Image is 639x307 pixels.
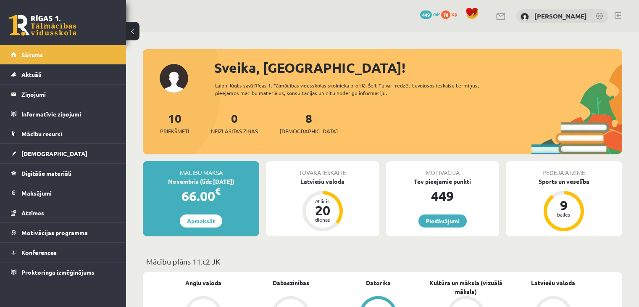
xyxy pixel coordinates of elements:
[310,198,335,204] div: Atlicis
[11,65,116,84] a: Aktuāli
[280,111,338,135] a: 8[DEMOGRAPHIC_DATA]
[11,45,116,64] a: Sākums
[310,217,335,222] div: dienas
[11,223,116,242] a: Motivācijas programma
[21,268,95,276] span: Proktoringa izmēģinājums
[21,209,44,217] span: Atzīmes
[215,185,221,197] span: €
[143,177,259,186] div: Novembris (līdz [DATE])
[280,127,338,135] span: [DEMOGRAPHIC_DATA]
[21,85,116,104] legend: Ziņojumi
[11,203,116,222] a: Atzīmes
[21,183,116,203] legend: Maksājumi
[180,214,222,228] a: Apmaksāt
[11,104,116,124] a: Informatīvie ziņojumi
[9,15,76,36] a: Rīgas 1. Tālmācības vidusskola
[273,278,309,287] a: Dabaszinības
[21,249,57,256] span: Konferences
[506,177,622,233] a: Sports un veselība 9 balles
[551,212,576,217] div: balles
[11,124,116,143] a: Mācību resursi
[420,11,440,17] a: 449 mP
[441,11,450,19] span: 78
[11,144,116,163] a: [DEMOGRAPHIC_DATA]
[11,85,116,104] a: Ziņojumi
[452,11,457,17] span: xp
[366,278,391,287] a: Datorika
[534,12,587,20] a: [PERSON_NAME]
[11,243,116,262] a: Konferences
[266,177,379,186] div: Latviešu valoda
[11,183,116,203] a: Maksājumi
[215,82,503,97] div: Laipni lūgts savā Rīgas 1. Tālmācības vidusskolas skolnieka profilā. Šeit Tu vari redzēt tuvojošo...
[386,177,499,186] div: Tev pieejamie punkti
[21,104,116,124] legend: Informatīvie ziņojumi
[266,161,379,177] div: Tuvākā ieskaite
[21,130,62,138] span: Mācību resursi
[160,127,189,135] span: Priekšmeti
[21,169,71,177] span: Digitālie materiāli
[143,186,259,206] div: 66.00
[11,164,116,183] a: Digitālie materiāli
[506,161,622,177] div: Pēdējā atzīme
[433,11,440,17] span: mP
[160,111,189,135] a: 10Priekšmeti
[506,177,622,186] div: Sports un veselība
[21,150,87,157] span: [DEMOGRAPHIC_DATA]
[21,229,88,236] span: Motivācijas programma
[214,58,622,78] div: Sveika, [GEOGRAPHIC_DATA]!
[266,177,379,233] a: Latviešu valoda Atlicis 20 dienas
[422,278,510,296] a: Kultūra un māksla (vizuālā māksla)
[551,198,576,212] div: 9
[441,11,461,17] a: 78 xp
[185,278,221,287] a: Angļu valoda
[11,262,116,282] a: Proktoringa izmēģinājums
[211,111,258,135] a: 0Neizlasītās ziņas
[143,161,259,177] div: Mācību maksa
[310,204,335,217] div: 20
[521,13,529,21] img: Milana Sergejeva
[386,161,499,177] div: Motivācija
[531,278,575,287] a: Latviešu valoda
[146,256,619,267] p: Mācību plāns 11.c2 JK
[386,186,499,206] div: 449
[211,127,258,135] span: Neizlasītās ziņas
[418,214,467,228] a: Piedāvājumi
[420,11,432,19] span: 449
[21,51,43,58] span: Sākums
[21,71,42,78] span: Aktuāli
